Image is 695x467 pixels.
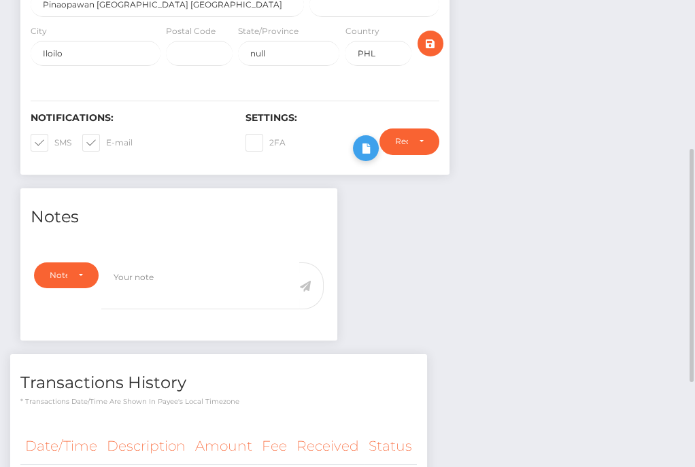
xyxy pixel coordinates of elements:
button: Note Type [34,262,99,288]
th: Description [102,428,190,465]
button: Require ID/Selfie Verification [379,128,439,154]
label: SMS [31,134,71,152]
th: Received [292,428,364,465]
label: City [31,25,47,37]
h6: Settings: [245,112,440,124]
th: Amount [190,428,257,465]
label: E-mail [82,134,133,152]
label: 2FA [245,134,286,152]
label: State/Province [238,25,299,37]
label: Country [345,25,379,37]
h4: Notes [31,205,327,229]
p: * Transactions date/time are shown in payee's local timezone [20,396,417,407]
th: Status [364,428,417,465]
th: Fee [257,428,292,465]
div: Note Type [50,270,67,281]
th: Date/Time [20,428,102,465]
div: Require ID/Selfie Verification [395,136,408,147]
h6: Notifications: [31,112,225,124]
label: Postal Code [166,25,216,37]
h4: Transactions History [20,371,417,395]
